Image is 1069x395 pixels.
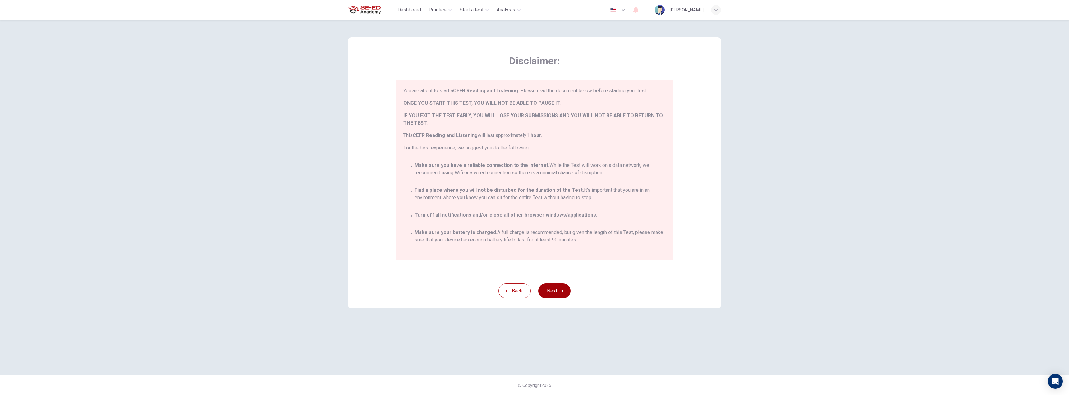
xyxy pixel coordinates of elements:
img: en [609,8,617,12]
button: Practice [426,4,455,16]
span: ONCE YOU START THIS TEST, YOU WILL NOT BE ABLE TO PAUSE IT. [403,99,666,107]
span: You are about to start a . Please read the document below before starting your test. [403,87,666,94]
span: Dashboard [397,6,421,14]
img: Profile picture [655,5,665,15]
strong: CEFR Reading and Listening [413,132,478,138]
button: Dashboard [395,4,424,16]
span: Disclaimer: [396,55,673,67]
button: Analysis [494,4,523,16]
strong: 1 hour. [526,132,542,138]
button: Start a test [457,4,492,16]
span: Start a test [460,6,484,14]
span: Analysis [497,6,515,14]
span: It’s important that you are in an environment where you know you can sit for the entire Test with... [415,186,666,201]
span: IF YOU EXIT THE TEST EARLY, YOU WILL LOSE YOUR SUBMISSIONS AND YOU WILL NOT BE ABLE TO RETURN TO ... [403,112,666,127]
span: While the Test will work on a data network, we recommend using Wifi or a wired connection so ther... [415,162,666,177]
img: SE-ED Academy logo [348,4,381,16]
strong: Find a place where you will not be disturbed for the duration of the Test. [415,187,584,193]
strong: Make sure your battery is charged. [415,229,497,235]
span: For the best experience, we suggest you do the following: [403,144,666,152]
span: © Copyright 2025 [518,383,551,388]
button: Next [538,283,571,298]
div: [PERSON_NAME] [670,6,704,14]
span: This will last approximately [403,132,666,139]
div: Open Intercom Messenger [1048,374,1063,389]
a: SE-ED Academy logo [348,4,395,16]
strong: Turn off all notifications and/or close all other browser windows/applications. [415,212,597,218]
span: Practice [429,6,447,14]
span: A full charge is recommended, but given the length of this Test, please make sure that your devic... [415,229,666,244]
button: Back [498,283,531,298]
strong: CEFR Reading and Listening [453,88,518,94]
strong: Make sure you have a reliable connection to the internet. [415,162,549,168]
